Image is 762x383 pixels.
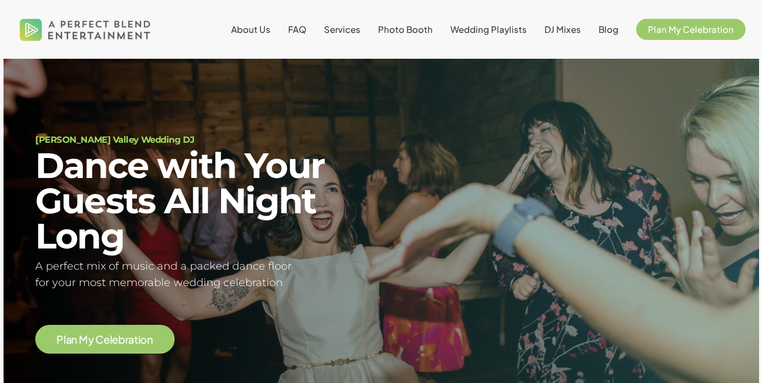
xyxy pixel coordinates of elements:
[140,334,147,345] span: o
[544,25,581,34] a: DJ Mixes
[648,23,734,35] span: Plan My Celebration
[544,23,581,35] span: DJ Mixes
[324,23,360,35] span: Services
[128,334,134,345] span: a
[378,23,433,35] span: Photo Booth
[450,23,527,35] span: Wedding Playlists
[95,334,103,345] span: C
[231,23,270,35] span: About Us
[35,258,366,292] h5: A perfect mix of music and a packed dance floor for your most memorable wedding celebration
[636,25,746,34] a: Plan My Celebration
[324,25,360,34] a: Services
[79,334,88,345] span: M
[125,334,129,345] span: r
[138,334,141,345] span: i
[118,334,125,345] span: b
[378,25,433,34] a: Photo Booth
[288,25,306,34] a: FAQ
[288,23,306,35] span: FAQ
[35,148,366,254] h2: Dance with Your Guests All Night Long
[599,25,619,34] a: Blog
[56,334,153,345] a: Plan My Celebration
[16,8,154,51] img: A Perfect Blend Entertainment
[450,25,527,34] a: Wedding Playlists
[66,334,72,345] span: a
[35,135,366,144] h1: [PERSON_NAME] Valley Wedding DJ
[147,334,153,345] span: n
[88,334,94,345] span: y
[71,334,78,345] span: n
[134,334,138,345] span: t
[63,334,66,345] span: l
[231,25,270,34] a: About Us
[110,334,112,345] span: l
[56,334,63,345] span: P
[103,334,110,345] span: e
[599,23,619,35] span: Blog
[112,334,118,345] span: e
